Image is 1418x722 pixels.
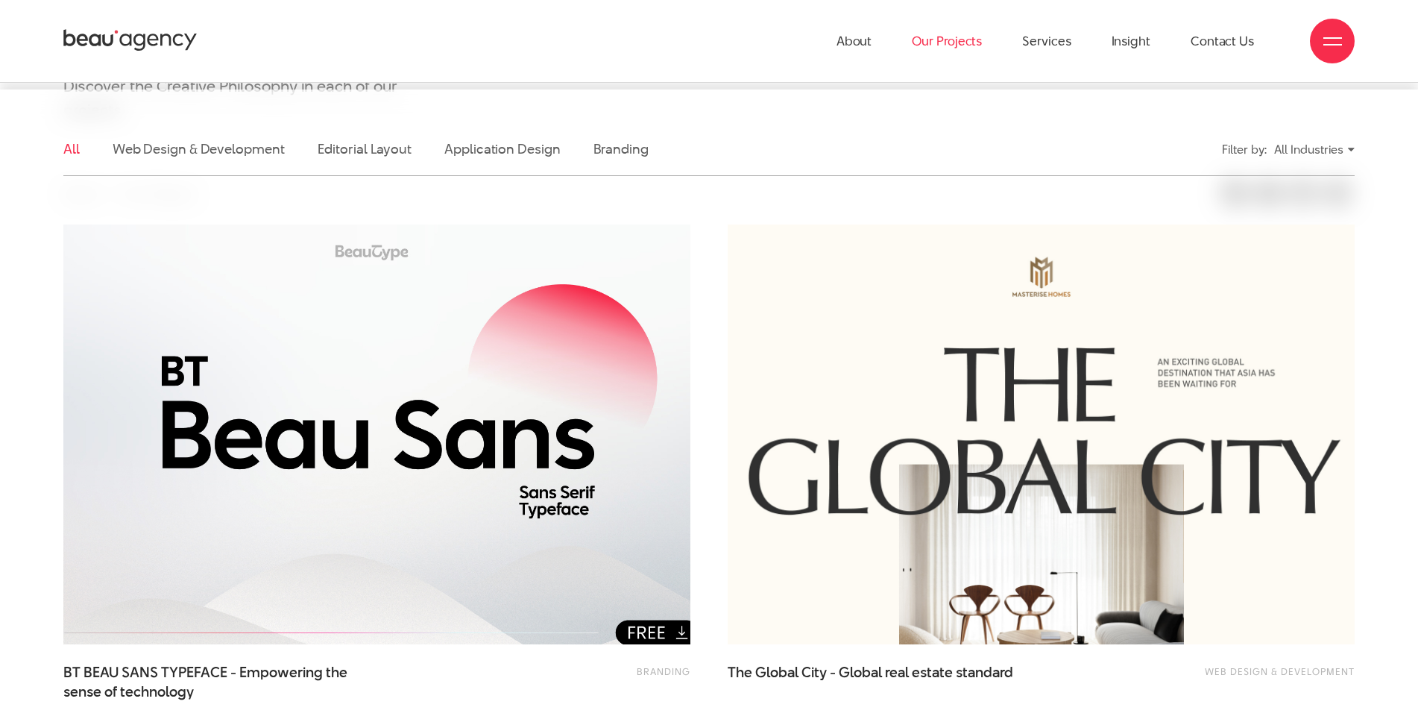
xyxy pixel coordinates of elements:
img: website bất động sản The Global City - Chuẩn mực bất động sản toàn cầu [728,225,1355,644]
a: Branding [593,139,649,158]
a: Application Design [444,139,560,158]
span: BT BEAU SANS TYPEFACE - Empowering the [63,663,362,700]
span: real [885,662,909,682]
a: All [63,139,80,158]
span: Global [755,662,798,682]
a: Web Design & Development [113,139,285,158]
a: Editorial Layout [318,139,412,158]
a: Web Design & Development [1205,665,1355,678]
span: Global [839,662,882,682]
span: The [728,662,752,682]
div: All Industries [1274,136,1355,163]
a: BT BEAU SANS TYPEFACE - Empowering thesense of technology [63,663,362,700]
span: - [830,662,836,682]
img: bt_beau_sans [32,204,722,666]
div: Filter by: [1222,136,1267,163]
a: The Global City - Global real estate standard [728,663,1026,700]
span: estate [912,662,953,682]
span: sense of technology [63,682,194,702]
a: Branding [637,665,690,678]
span: standard [956,662,1013,682]
span: City [801,662,827,682]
